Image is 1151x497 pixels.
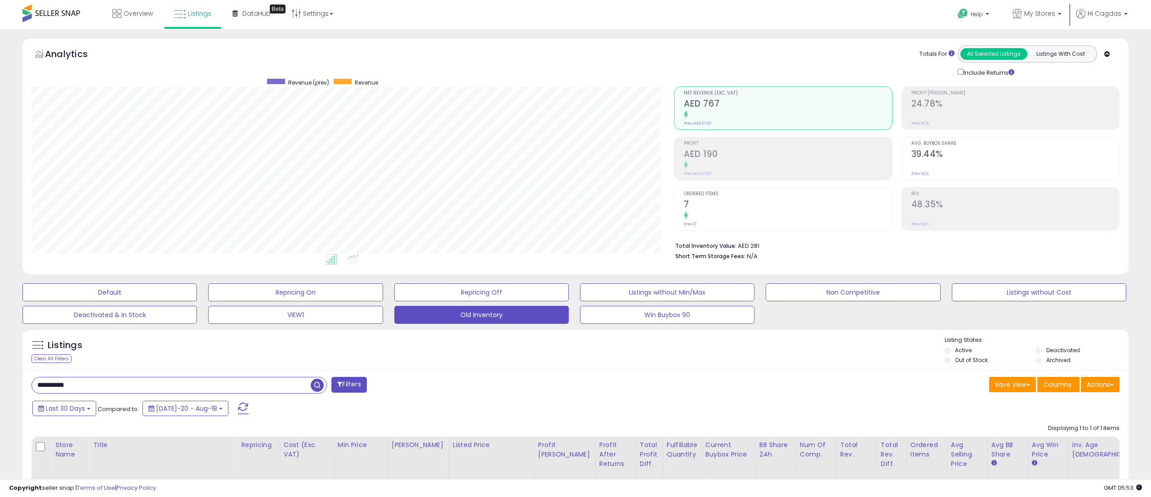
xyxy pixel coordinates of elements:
[1032,440,1065,459] div: Avg Win Price
[98,405,139,413] span: Compared to:
[675,240,1113,251] li: AED 281
[950,1,998,29] a: Help
[331,377,366,393] button: Filters
[989,377,1036,392] button: Save View
[684,221,696,227] small: Prev: 0
[911,99,1119,111] h2: 24.78%
[684,192,892,197] span: Ordered Items
[960,48,1027,60] button: All Selected Listings
[48,339,82,352] h5: Listings
[910,440,943,459] div: Ordered Items
[684,171,711,176] small: Prev: AED 0.00
[22,283,197,301] button: Default
[684,121,711,126] small: Prev: AED 0.00
[538,440,592,459] div: Profit [PERSON_NAME]
[1076,9,1128,29] a: Hi Cagdas
[45,48,105,63] h5: Analytics
[955,356,988,364] label: Out of Stock
[705,440,752,459] div: Current Buybox Price
[1088,9,1121,18] span: Hi Cagdas
[288,79,329,86] span: Revenue (prev)
[1046,356,1071,364] label: Archived
[242,9,271,18] span: DataHub
[599,440,632,469] div: Profit After Returns
[955,346,972,354] label: Active
[55,440,85,459] div: Store Name
[667,440,698,459] div: Fulfillable Quantity
[911,121,929,126] small: Prev: N/A
[208,283,383,301] button: Repricing On
[116,484,156,492] a: Privacy Policy
[1032,459,1037,467] small: Avg Win Price.
[684,199,892,211] h2: 7
[945,336,1129,345] p: Listing States:
[684,149,892,161] h2: AED 190
[911,171,929,176] small: Prev: N/A
[22,306,197,324] button: Deactivated & In Stock
[1027,48,1094,60] button: Listings With Cost
[1046,346,1080,354] label: Deactivated
[580,306,754,324] button: Win Buybox 90
[1048,424,1120,433] div: Displaying 1 to 1 of 1 items
[453,440,531,450] div: Listed Price
[1024,9,1055,18] span: My Stores
[640,440,659,469] div: Total Profit Diff.
[747,252,758,260] span: N/A
[93,440,233,450] div: Title
[9,484,42,492] strong: Copyright
[31,354,71,363] div: Clear All Filters
[971,10,983,18] span: Help
[241,440,276,450] div: Repricing
[951,440,984,469] div: Avg Selling Price
[952,283,1126,301] button: Listings without Cost
[156,404,217,413] span: [DATE]-20 - Aug-18
[911,149,1119,161] h2: 39.44%
[911,141,1119,146] span: Avg. Buybox Share
[684,99,892,111] h2: AED 767
[9,484,156,493] div: seller snap | |
[919,50,955,58] div: Totals For
[911,221,929,227] small: Prev: N/A
[759,440,792,459] div: BB Share 24h.
[392,440,445,450] div: [PERSON_NAME]
[840,440,873,459] div: Total Rev.
[800,440,833,459] div: Num of Comp.
[1104,484,1142,492] span: 2025-09-18 05:53 GMT
[881,440,903,469] div: Total Rev. Diff.
[675,242,736,250] b: Total Inventory Value:
[188,9,211,18] span: Listings
[143,401,228,416] button: [DATE]-20 - Aug-18
[766,283,940,301] button: Non Competitive
[911,91,1119,96] span: Profit [PERSON_NAME]
[1081,377,1120,392] button: Actions
[338,440,384,450] div: Min Price
[394,306,569,324] button: Old Inventory
[991,440,1024,459] div: Avg BB Share
[675,252,745,260] b: Short Term Storage Fees:
[951,67,1025,77] div: Include Returns
[580,283,754,301] button: Listings without Min/Max
[684,141,892,146] span: Profit
[32,401,96,416] button: Last 30 Days
[355,79,378,86] span: Revenue
[46,404,85,413] span: Last 30 Days
[1037,377,1080,392] button: Columns
[911,199,1119,211] h2: 48.35%
[1043,380,1071,389] span: Columns
[394,283,569,301] button: Repricing Off
[684,91,892,96] span: Net Revenue (Exc. VAT)
[957,8,968,19] i: Get Help
[991,459,997,467] small: Avg BB Share.
[284,440,330,459] div: Cost (Exc. VAT)
[124,9,153,18] span: Overview
[208,306,383,324] button: VIEW1
[911,192,1119,197] span: ROI
[77,484,115,492] a: Terms of Use
[270,4,286,13] div: Tooltip anchor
